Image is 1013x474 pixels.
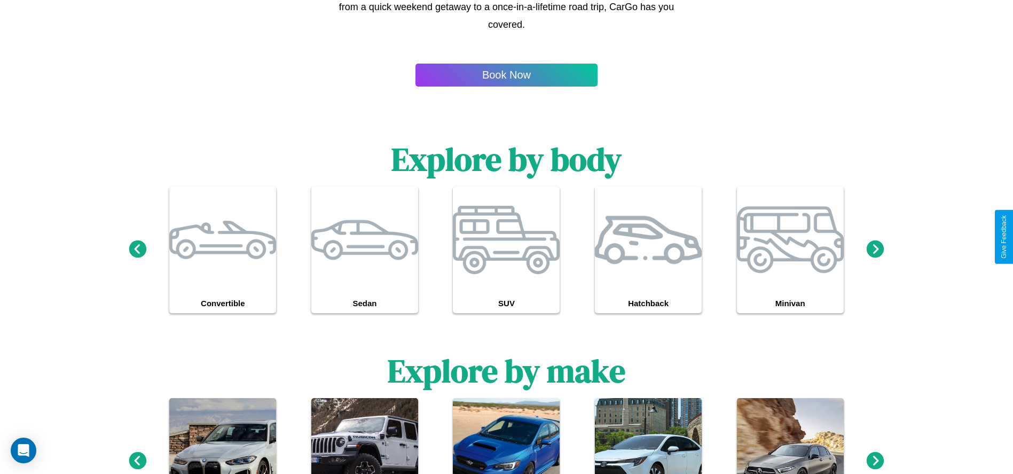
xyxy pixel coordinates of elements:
[415,64,598,87] button: Book Now
[737,293,844,313] h4: Minivan
[11,438,36,463] div: Open Intercom Messenger
[391,137,622,181] h1: Explore by body
[595,293,702,313] h4: Hatchback
[311,293,418,313] h4: Sedan
[388,349,625,393] h1: Explore by make
[1000,215,1008,259] div: Give Feedback
[453,293,560,313] h4: SUV
[169,293,276,313] h4: Convertible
